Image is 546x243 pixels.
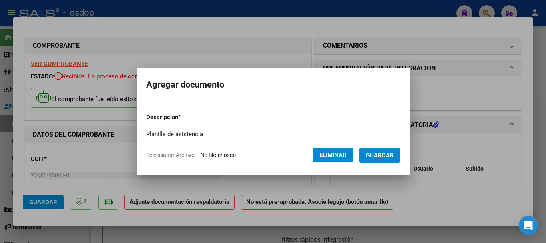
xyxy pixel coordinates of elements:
button: Guardar [359,148,400,163]
h2: Agregar documento [146,77,400,92]
span: Seleccionar Archivo [146,152,195,158]
div: Open Intercom Messenger [519,216,538,235]
p: Descripcion [146,113,223,122]
button: Eliminar [313,148,353,162]
span: Guardar [366,152,394,159]
span: Eliminar [319,151,347,159]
